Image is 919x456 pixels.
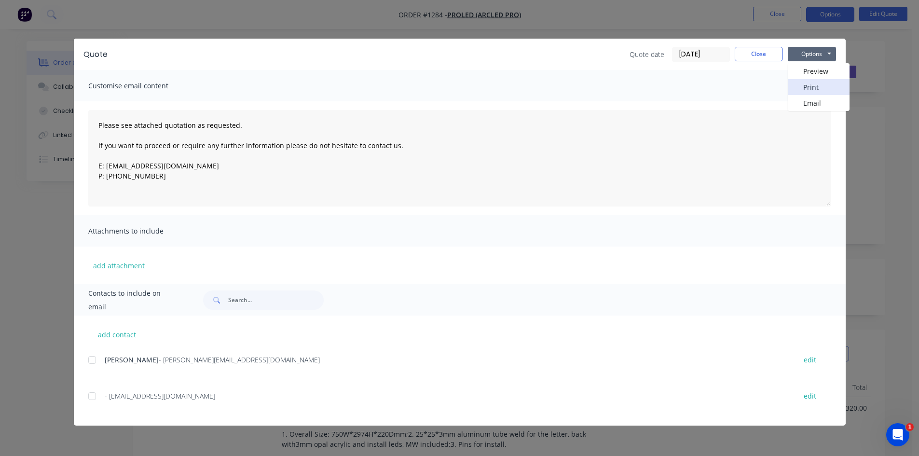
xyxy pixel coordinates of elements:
[88,327,146,342] button: add contact
[159,355,320,364] span: - [PERSON_NAME][EMAIL_ADDRESS][DOMAIN_NAME]
[630,49,664,59] span: Quote date
[886,423,909,446] iframe: Intercom live chat
[788,47,836,61] button: Options
[788,63,850,79] button: Preview
[88,110,831,207] textarea: Please see attached quotation as requested. If you want to proceed or require any further informa...
[88,79,194,93] span: Customise email content
[105,355,159,364] span: [PERSON_NAME]
[906,423,914,431] span: 1
[798,353,822,366] button: edit
[88,224,194,238] span: Attachments to include
[105,391,215,401] span: - [EMAIL_ADDRESS][DOMAIN_NAME]
[228,290,324,310] input: Search...
[735,47,783,61] button: Close
[83,49,108,60] div: Quote
[788,95,850,111] button: Email
[88,287,179,314] span: Contacts to include on email
[798,389,822,402] button: edit
[88,258,150,273] button: add attachment
[788,79,850,95] button: Print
